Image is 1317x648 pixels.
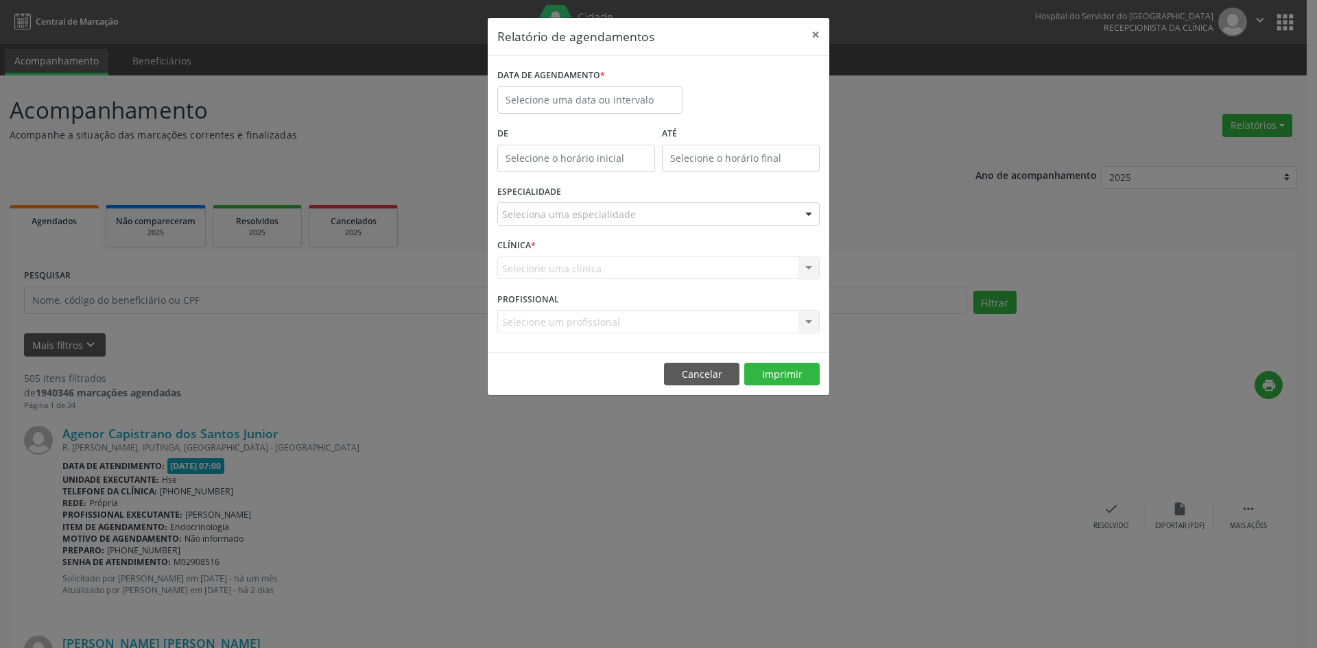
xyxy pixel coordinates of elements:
input: Selecione o horário final [662,145,820,172]
button: Cancelar [664,363,739,386]
input: Selecione uma data ou intervalo [497,86,683,114]
label: De [497,123,655,145]
button: Imprimir [744,363,820,386]
span: Seleciona uma especialidade [502,207,636,221]
label: DATA DE AGENDAMENTO [497,65,605,86]
label: CLÍNICA [497,235,536,256]
h5: Relatório de agendamentos [497,27,654,45]
input: Selecione o horário inicial [497,145,655,172]
label: ESPECIALIDADE [497,182,561,203]
button: Close [802,18,829,51]
label: PROFISSIONAL [497,289,559,310]
label: ATÉ [662,123,820,145]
